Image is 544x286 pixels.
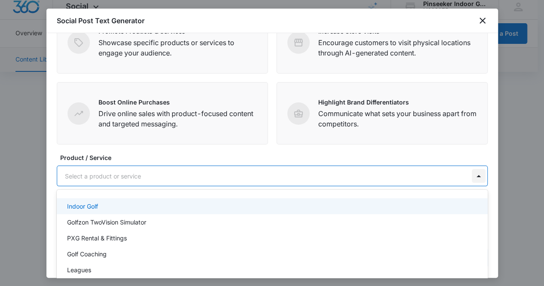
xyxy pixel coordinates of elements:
h1: Social Post Text Generator [57,15,144,26]
p: Golfzon TwoVision Simulator [67,218,146,227]
p: Communicate what sets your business apart from competitors. [318,108,477,129]
p: Leagues [67,265,91,274]
p: Boost Online Purchases [98,98,257,107]
p: Highlight Brand Differentiators [318,98,477,107]
p: Encourage customers to visit physical locations through AI-generated content. [318,37,477,58]
p: Showcase specific products or services to engage your audience. [98,37,257,58]
button: close [477,15,488,26]
label: Product / Service [60,153,491,162]
p: PXG Rental & Fittings [67,234,127,243]
p: Golf Coaching [67,249,107,258]
p: Indoor Golf [67,202,98,211]
p: Drive online sales with product-focused content and targeted messaging. [98,108,257,129]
